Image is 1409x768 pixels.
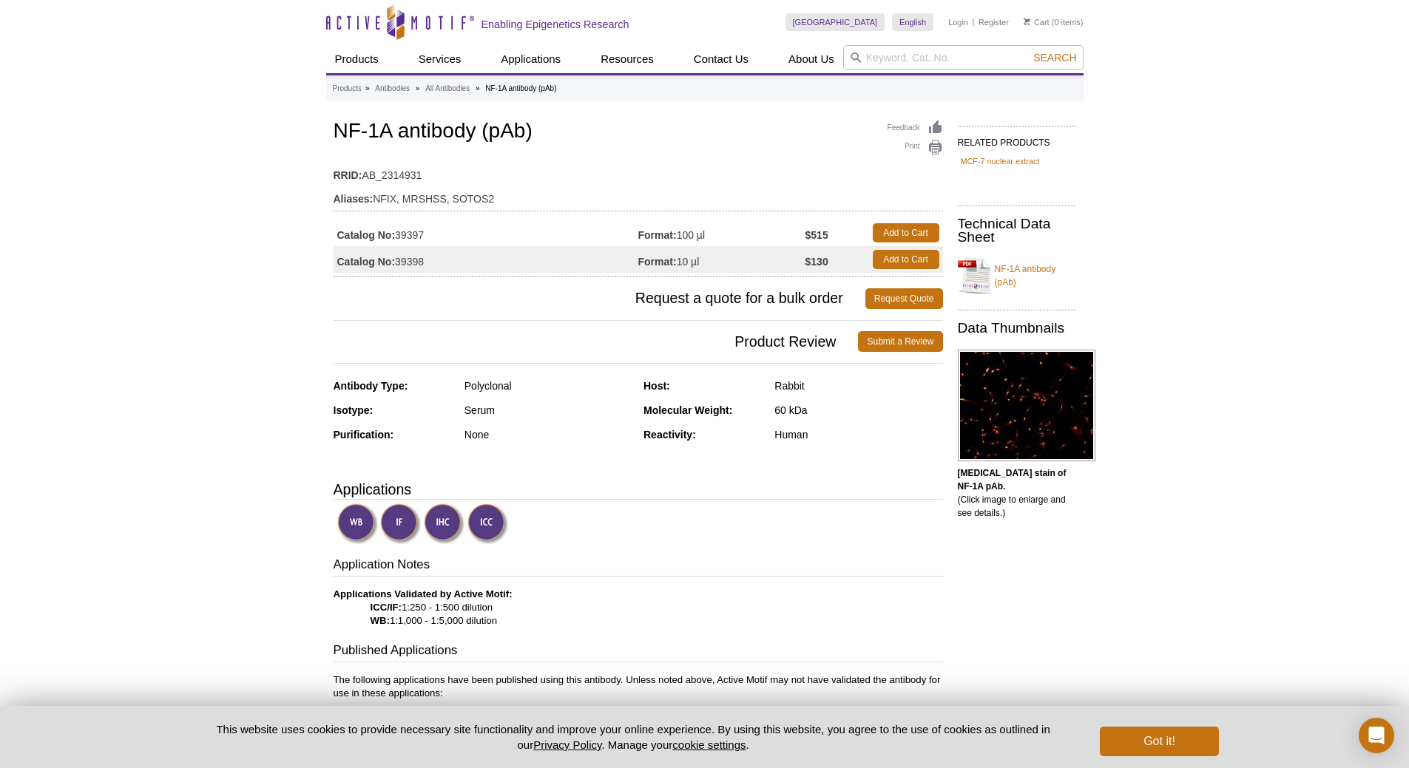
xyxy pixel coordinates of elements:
[774,404,942,417] div: 60 kDa
[464,404,632,417] div: Serum
[638,255,677,268] strong: Format:
[873,223,939,242] a: Add to Cart
[643,404,732,416] strong: Molecular Weight:
[334,588,513,599] b: Applications Validated by Active Motif:
[464,379,632,393] div: Polyclonal
[334,429,394,441] strong: Purification:
[958,254,1076,298] a: NF-1A antibody (pAb)
[961,154,1040,168] a: MCF-7 nuclear extract
[334,588,943,628] p: 1:250 - 1:500 dilution 1:1,000 - 1:5,000 dilution
[365,84,370,92] li: »
[805,255,828,268] strong: $130
[334,246,638,273] td: 39398
[958,468,1067,492] b: [MEDICAL_DATA] stain of NF-1A pAb.
[865,288,943,309] a: Request Quote
[843,45,1084,70] input: Keyword, Cat. No.
[643,380,670,392] strong: Host:
[785,13,885,31] a: [GEOGRAPHIC_DATA]
[979,17,1009,27] a: Register
[334,220,638,246] td: 39397
[1024,17,1050,27] a: Cart
[371,602,402,613] strong: ICC/IF:
[334,183,943,207] td: NFIX, MRSHSS, SOTOS2
[672,738,746,751] button: cookie settings
[1029,51,1081,64] button: Search
[958,126,1076,152] h2: RELATED PRODUCTS
[334,642,943,662] h3: Published Applications
[464,428,632,441] div: None
[425,82,470,95] a: All Antibodies
[485,84,556,92] li: NF-1A antibody (pAb)
[424,503,464,544] img: Immunohistochemistry Validated
[467,503,508,544] img: Immunocytochemistry Validated
[774,428,942,441] div: Human
[892,13,933,31] a: English
[337,228,396,242] strong: Catalog No:
[492,45,570,73] a: Applications
[482,18,629,31] h2: Enabling Epigenetics Research
[410,45,470,73] a: Services
[1100,727,1218,756] button: Got it!
[1024,13,1084,31] li: (0 items)
[380,503,421,544] img: Immunofluorescence Validated
[371,615,390,626] strong: WB:
[973,13,975,31] li: |
[375,82,410,95] a: Antibodies
[958,217,1076,244] h2: Technical Data Sheet
[958,322,1076,335] h2: Data Thumbnails
[334,331,859,352] span: Product Review
[685,45,757,73] a: Contact Us
[333,82,362,95] a: Products
[337,255,396,268] strong: Catalog No:
[334,404,374,416] strong: Isotype:
[1024,18,1030,25] img: Your Cart
[643,429,696,441] strong: Reactivity:
[638,228,677,242] strong: Format:
[334,192,374,205] strong: Aliases:
[416,84,420,92] li: »
[774,379,942,393] div: Rabbit
[1359,718,1394,753] div: Open Intercom Messenger
[191,721,1076,752] p: This website uses cookies to provide necessary site functionality and improve your online experie...
[638,220,805,246] td: 100 µl
[334,556,943,577] h3: Application Notes
[805,228,828,242] strong: $515
[476,84,480,92] li: »
[780,45,843,73] a: About Us
[337,503,378,544] img: Western Blot Validated
[334,160,943,183] td: AB_2314931
[948,17,968,27] a: Login
[958,466,1076,520] p: (Click image to enlarge and see details.)
[888,140,943,156] a: Print
[334,169,362,182] strong: RRID:
[334,288,865,309] span: Request a quote for a bulk order
[334,380,408,392] strong: Antibody Type:
[334,120,943,145] h1: NF-1A antibody (pAb)
[533,738,601,751] a: Privacy Policy
[888,120,943,136] a: Feedback
[1033,52,1076,64] span: Search
[638,246,805,273] td: 10 µl
[326,45,388,73] a: Products
[592,45,663,73] a: Resources
[858,331,942,352] a: Submit a Review
[958,350,1095,461] img: NF-1A antibody (pAb) tested by immunofluorescence.
[873,250,939,269] a: Add to Cart
[334,478,943,500] h3: Applications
